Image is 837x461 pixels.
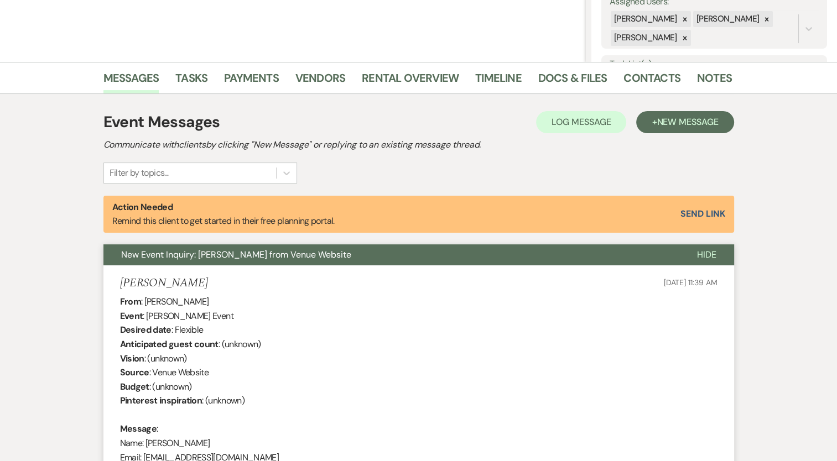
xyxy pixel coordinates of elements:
a: Payments [224,69,279,93]
a: Tasks [175,69,207,93]
a: Vendors [295,69,345,93]
strong: Action Needed [112,201,173,213]
span: [DATE] 11:39 AM [664,277,718,287]
button: Log Message [536,111,626,133]
b: From [120,296,141,307]
b: Message [120,423,157,434]
button: New Event Inquiry: [PERSON_NAME] from Venue Website [103,244,679,265]
a: Notes [697,69,732,93]
b: Desired date [120,324,171,336]
p: Remind this client to get started in their free planning portal. [112,200,335,228]
a: Contacts [623,69,680,93]
span: Hide [697,249,716,260]
span: New Event Inquiry: [PERSON_NAME] from Venue Website [121,249,351,260]
div: [PERSON_NAME] [611,11,679,27]
div: [PERSON_NAME] [693,11,761,27]
button: Send Link [680,209,725,218]
b: Source [120,366,149,378]
label: Task List(s): [610,56,819,72]
h1: Event Messages [103,111,220,134]
a: Timeline [475,69,522,93]
div: Filter by topics... [110,166,169,180]
a: Messages [103,69,159,93]
b: Anticipated guest count [120,338,219,350]
b: Event [120,310,143,322]
b: Pinterest inspiration [120,395,202,406]
span: Log Message [552,116,611,128]
button: +New Message [636,111,734,133]
h2: Communicate with clients by clicking "New Message" or replying to an existing message thread. [103,138,734,151]
span: New Message [657,116,718,128]
a: Rental Overview [362,69,459,93]
h5: [PERSON_NAME] [120,276,208,290]
b: Vision [120,353,144,364]
button: Hide [679,244,734,265]
b: Budget [120,381,149,392]
div: [PERSON_NAME] [611,30,679,46]
a: Docs & Files [538,69,607,93]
